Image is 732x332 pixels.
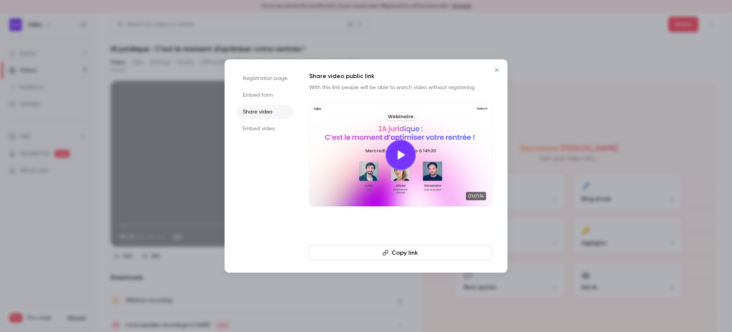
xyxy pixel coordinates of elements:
[237,72,294,85] li: Registration page
[237,105,294,119] li: Share video
[309,104,492,206] a: 01:01:14
[309,84,492,91] p: With this link people will be able to watch video without registering
[309,72,492,81] h1: Share video public link
[466,192,486,200] span: 01:01:14
[237,88,294,102] li: Embed form
[309,245,492,260] button: Copy link
[489,62,504,78] button: Close
[237,122,294,136] li: Embed video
